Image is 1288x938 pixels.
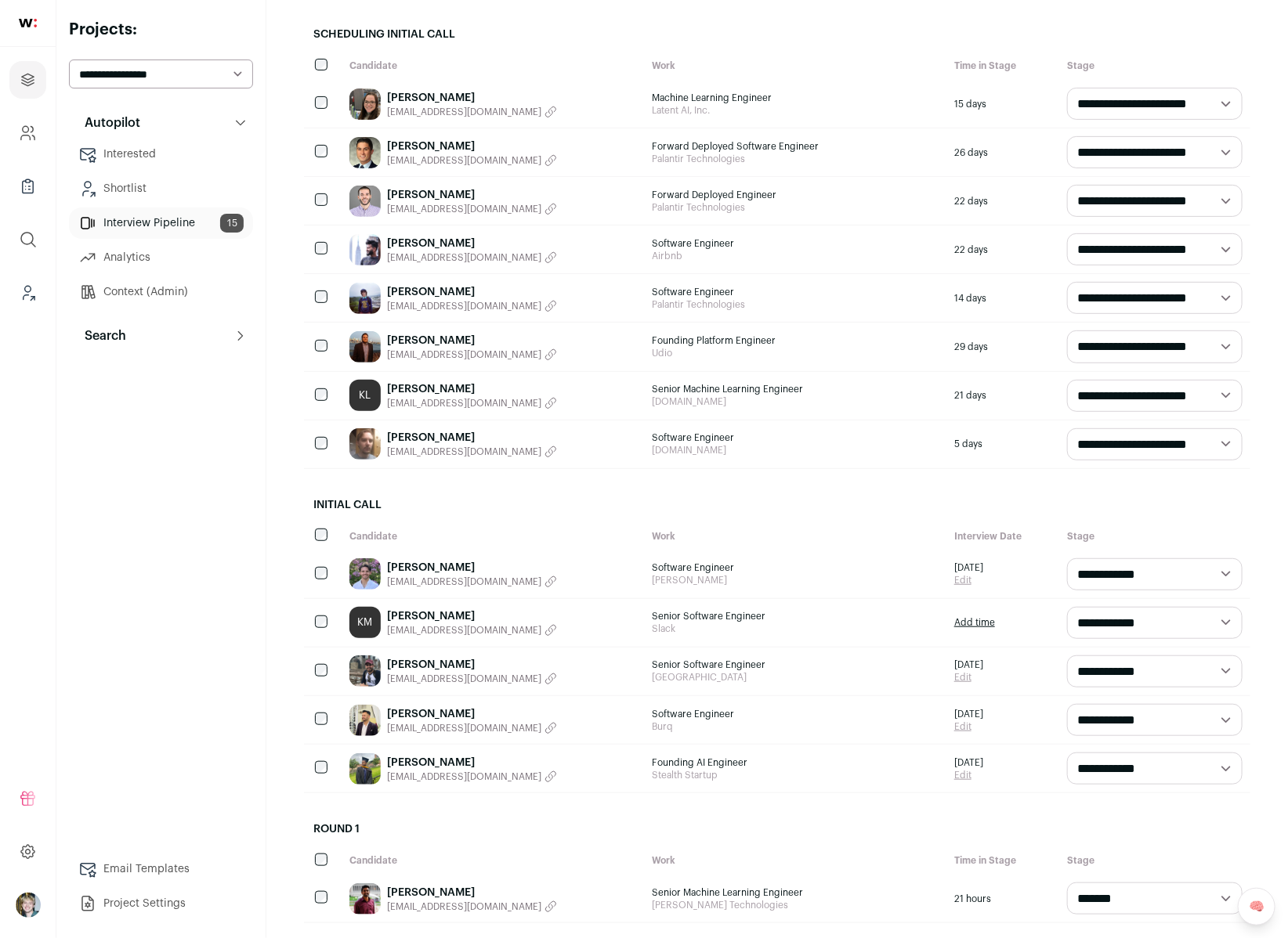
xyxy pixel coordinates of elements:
[652,140,939,153] span: Forward Deployed Software Engineer
[387,446,557,458] button: [EMAIL_ADDRESS][DOMAIN_NAME]
[644,522,946,550] div: Work
[954,658,983,671] span: [DATE]
[9,114,46,152] a: Company and ATS Settings
[349,283,381,314] img: 865387c7bd1b27100ea62cce403372fac4144c9c4564477b0c14cdb6c649e30a
[1238,888,1275,925] a: 🧠
[387,333,557,348] a: [PERSON_NAME]
[387,430,557,446] a: [PERSON_NAME]
[69,207,253,239] a: Interview Pipeline15
[387,624,557,637] button: [EMAIL_ADDRESS][DOMAIN_NAME]
[304,17,1250,52] h2: Scheduling Initial Call
[954,561,983,574] span: [DATE]
[946,323,1059,370] div: 29 days
[652,886,939,899] span: Senior Machine Learning Engineer
[349,558,381,590] img: 6efd631b651ed821af11e3302ead6bba66abbfab3cc7c1cbfd68a99c6d64c133.jpg
[1059,52,1250,80] div: Stage
[9,61,46,99] a: Projects
[946,52,1059,80] div: Time in Stage
[652,720,939,733] span: Burq
[954,574,983,586] a: Edit
[387,608,557,624] a: [PERSON_NAME]
[342,522,644,550] div: Candidate
[652,622,939,635] span: Slack
[652,334,939,347] span: Founding Platform Engineer
[9,168,46,205] a: Company Lists
[387,770,541,783] span: [EMAIL_ADDRESS][DOMAIN_NAME]
[387,381,557,397] a: [PERSON_NAME]
[652,201,939,214] span: Palantir Technologies
[387,575,557,588] button: [EMAIL_ADDRESS][DOMAIN_NAME]
[69,888,253,919] a: Project Settings
[652,431,939,444] span: Software Engineer
[387,154,541,167] span: [EMAIL_ADDRESS][DOMAIN_NAME]
[387,397,557,409] button: [EMAIL_ADDRESS][DOMAIN_NAME]
[954,616,995,629] a: Add time
[387,187,557,203] a: [PERSON_NAME]
[342,52,644,80] div: Candidate
[69,242,253,273] a: Analytics
[652,561,939,574] span: Software Engineer
[644,52,946,80] div: Work
[652,658,939,671] span: Senior Software Engineer
[69,107,253,139] button: Autopilot
[69,276,253,308] a: Context (Admin)
[652,286,939,298] span: Software Engineer
[387,348,541,361] span: [EMAIL_ADDRESS][DOMAIN_NAME]
[349,380,381,411] a: KL
[304,488,1250,522] h2: Initial Call
[652,395,939,408] span: [DOMAIN_NAME]
[349,428,381,460] img: 0479110d3ad90345d85801066f184b6b9398815cc9ea8278e6bd081e46473b8a.jpg
[349,705,381,736] img: 3f74b2aafaf9767bdcfb9879e83b13b5ca065b43383e9ae91510812bf64767df.jpg
[349,234,381,265] img: f465e08fea58184e989c380bc309d0dd9639fc6e1037722ac2884939875c5108
[652,189,939,201] span: Forward Deployed Engineer
[954,756,983,769] span: [DATE]
[349,331,381,363] img: 2de67871541bcb3ef43cc9f67ae8ee5030d7ecf9768235cf4b53f855e4c27d8d.jpg
[69,139,253,170] a: Interested
[954,671,983,684] a: Edit
[387,706,557,722] a: [PERSON_NAME]
[387,722,541,734] span: [EMAIL_ADDRESS][DOMAIN_NAME]
[349,137,381,168] img: 78c74c722261f395f19280ea832795d3b2a21a3757b9603e424686892b262866
[652,769,939,781] span: Stealth Startup
[19,19,37,27] img: wellfound-shorthand-0d5821cbd27db2630d0214b213865d53afaa358527fdda9d0ea32b1df1b89c2c.svg
[652,610,939,622] span: Senior Software Engineer
[220,214,244,233] span: 15
[349,655,381,687] img: 0b69b55d764a2a6af0468212f495ae5bc8bed56f49f6d4701632b68d3af0f410
[652,899,939,911] span: [PERSON_NAME] Technologies
[652,250,939,262] span: Airbnb
[652,298,939,311] span: Palantir Technologies
[387,251,557,264] button: [EMAIL_ADDRESS][DOMAIN_NAME]
[387,106,541,118] span: [EMAIL_ADDRESS][DOMAIN_NAME]
[387,755,557,770] a: [PERSON_NAME]
[387,900,557,913] button: [EMAIL_ADDRESS][DOMAIN_NAME]
[387,575,541,588] span: [EMAIL_ADDRESS][DOMAIN_NAME]
[75,114,140,132] p: Autopilot
[387,106,557,118] button: [EMAIL_ADDRESS][DOMAIN_NAME]
[342,846,644,875] div: Candidate
[16,893,41,918] button: Open dropdown
[946,420,1059,468] div: 5 days
[652,708,939,720] span: Software Engineer
[644,846,946,875] div: Work
[652,444,939,456] span: [DOMAIN_NAME]
[69,173,253,204] a: Shortlist
[387,203,541,215] span: [EMAIL_ADDRESS][DOMAIN_NAME]
[75,326,126,345] p: Search
[946,274,1059,322] div: 14 days
[387,657,557,673] a: [PERSON_NAME]
[946,372,1059,420] div: 21 days
[349,883,381,915] img: ce00b2d16734f666d6e68534a50d8ba0e7d00869b2bec9755af99c6ec5f567c1.jpg
[946,177,1059,225] div: 22 days
[387,673,541,685] span: [EMAIL_ADDRESS][DOMAIN_NAME]
[652,756,939,769] span: Founding AI Engineer
[946,875,1059,922] div: 21 hours
[954,708,983,720] span: [DATE]
[387,139,557,154] a: [PERSON_NAME]
[349,607,381,638] a: KM
[946,225,1059,273] div: 22 days
[387,348,557,361] button: [EMAIL_ADDRESS][DOMAIN_NAME]
[387,90,557,106] a: [PERSON_NAME]
[954,720,983,733] a: Edit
